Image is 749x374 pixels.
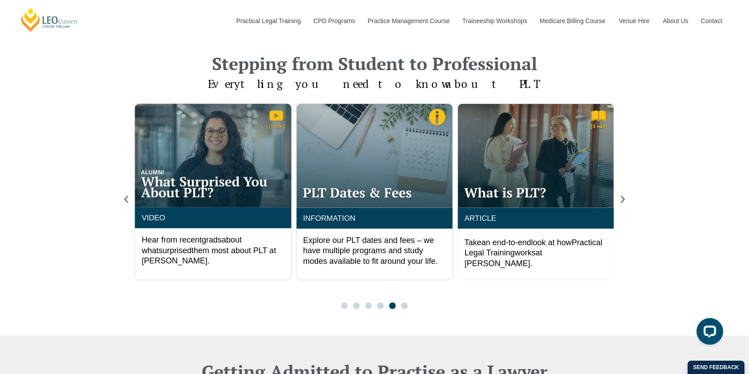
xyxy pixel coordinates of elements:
[456,2,533,40] a: Traineeship Workshops
[230,2,307,40] a: Practical Legal Training
[121,195,131,204] div: Previous slide
[612,2,656,40] a: Venue Hire
[296,103,453,281] div: 6 / 6
[142,214,165,222] a: VIDEO
[482,238,531,247] span: an end-to-end
[361,2,456,40] a: Practice Management Course
[401,302,408,309] span: Go to slide 6
[303,214,355,223] a: INFORMATION
[531,238,572,247] span: look at how
[142,235,202,244] span: Hear from recent
[515,248,536,257] span: works
[377,302,384,309] span: Go to slide 4
[694,2,729,40] a: Contact
[389,302,396,309] span: Go to slide 5
[121,55,628,72] h2: Stepping from Student to Professional
[458,103,614,281] div: 1 / 6
[341,302,348,309] span: Go to slide 1
[135,103,614,310] div: Carousel
[446,76,541,91] span: about PLT
[689,314,727,352] iframe: LiveChat chat widget
[353,302,360,309] span: Go to slide 2
[303,236,438,266] span: – we have multiple programs and study modes available to fit around your life.
[135,103,291,281] div: 5 / 6
[20,7,79,32] a: [PERSON_NAME] Centre for Law
[142,235,242,255] span: about what
[307,2,361,40] a: CPD Programs
[465,214,497,223] a: ARTICLE
[533,2,612,40] a: Medicare Billing Course
[159,246,191,255] span: surprised
[618,195,628,204] div: Next slide
[303,236,415,245] span: Explore our PLT dates and fees
[465,248,542,267] span: at [PERSON_NAME].
[656,2,694,40] a: About Us
[365,302,372,309] span: Go to slide 3
[465,238,482,247] span: Take
[465,238,602,257] span: Practical Legal Training
[202,235,222,244] span: grads
[142,246,276,265] span: them most about PLT at [PERSON_NAME].
[208,76,446,91] span: Everything you need to know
